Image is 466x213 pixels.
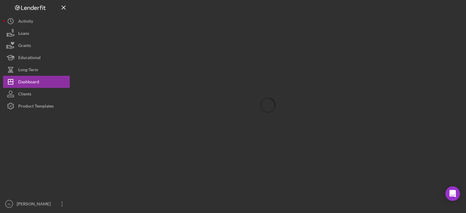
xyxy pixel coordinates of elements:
button: Grants [3,39,70,52]
button: Loans [3,27,70,39]
div: Grants [18,39,31,53]
div: [PERSON_NAME] [15,198,55,211]
div: Educational [18,52,41,65]
div: Open Intercom Messenger [445,186,460,201]
div: Clients [18,88,31,102]
button: Educational [3,52,70,64]
button: AL[PERSON_NAME] [3,198,70,210]
div: Product Templates [18,100,54,114]
button: Clients [3,88,70,100]
button: Activity [3,15,70,27]
button: Dashboard [3,76,70,88]
text: AL [7,202,11,206]
div: Activity [18,15,33,29]
div: Long-Term [18,64,38,77]
div: Loans [18,27,29,41]
button: Product Templates [3,100,70,112]
div: Dashboard [18,76,39,89]
button: Long-Term [3,64,70,76]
